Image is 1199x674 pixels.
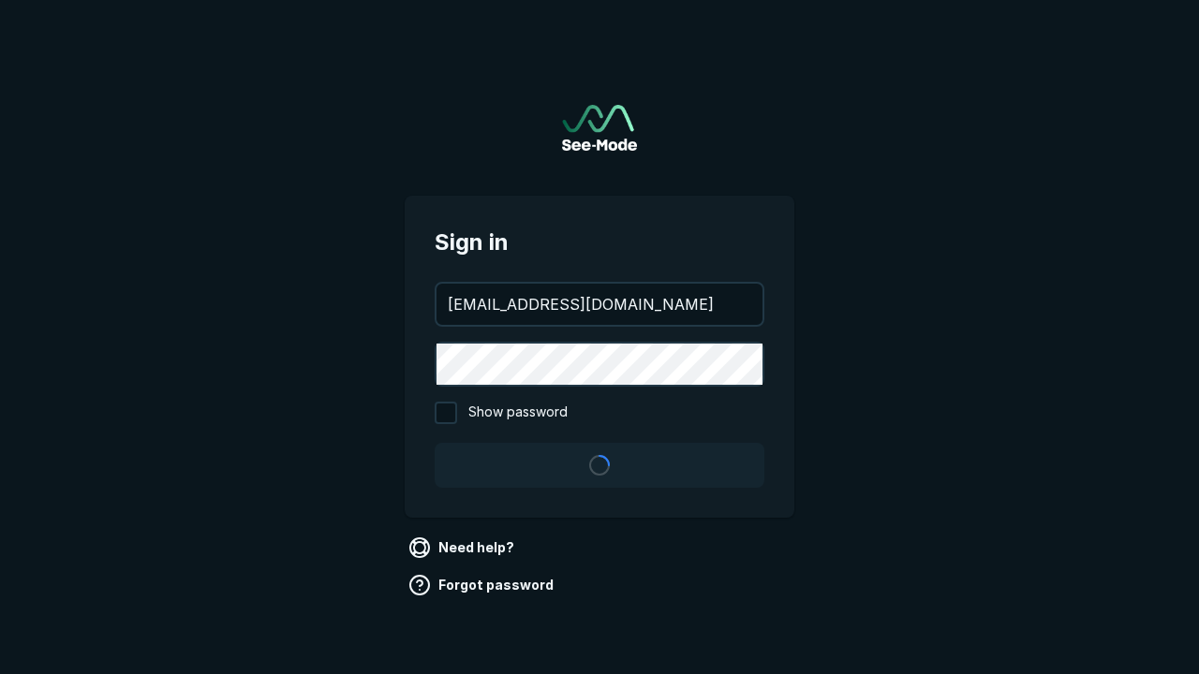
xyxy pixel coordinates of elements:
span: Sign in [435,226,764,259]
input: your@email.com [437,284,762,325]
a: Need help? [405,533,522,563]
a: Forgot password [405,570,561,600]
span: Show password [468,402,568,424]
a: Go to sign in [562,105,637,151]
img: See-Mode Logo [562,105,637,151]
